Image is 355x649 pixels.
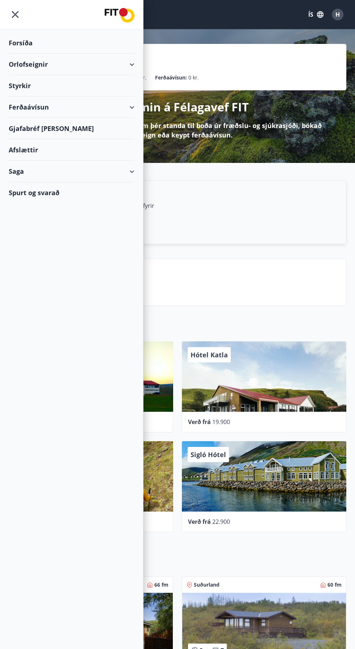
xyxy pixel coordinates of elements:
span: 66 fm [154,581,168,588]
p: Velkomin á Félagavef FIT [106,99,249,115]
p: Spurt og svarað [62,277,340,289]
div: Orlofseignir [9,54,134,75]
button: ÍS [304,8,327,21]
span: Verð frá [188,418,211,426]
div: Saga [9,161,134,182]
div: Forsíða [9,32,134,54]
span: Verð frá [188,518,211,526]
span: 60 fm [327,581,342,588]
span: Sigló Hótel [191,450,226,459]
span: Hótel Katla [191,350,228,359]
span: 19.900 [212,418,230,426]
button: menu [9,8,22,21]
span: 22.900 [212,518,230,526]
div: Styrkir [9,75,134,96]
div: Ferðaávísun [9,96,134,118]
p: Hér getur þú sótt um þá styrki sem þér standa til boða úr fræðslu- og sjúkrasjóði, bókað orlofsei... [20,121,335,140]
button: H [329,6,346,23]
span: H [335,11,340,19]
div: Gjafabréf [PERSON_NAME] [9,118,134,139]
img: union_logo [105,8,134,22]
div: Afslættir [9,139,134,161]
div: Spurt og svarað [9,182,134,203]
span: Suðurland [194,581,220,588]
span: 0 kr. [188,74,199,82]
p: Ferðaávísun : [155,74,187,82]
